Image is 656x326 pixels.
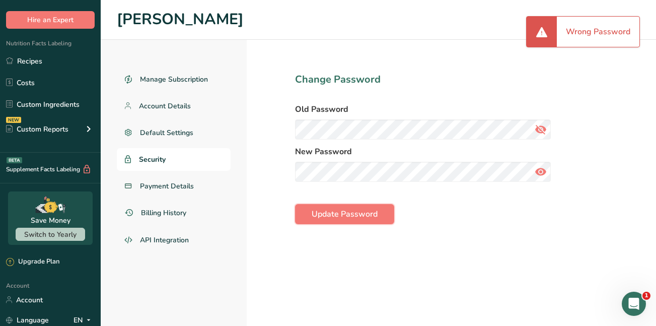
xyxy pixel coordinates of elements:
[16,228,85,241] button: Switch to Yearly
[141,208,186,218] span: Billing History
[140,235,189,245] span: API Integration
[117,202,231,224] a: Billing History
[140,181,194,191] span: Payment Details
[557,17,639,47] div: Wrong Password
[139,154,166,165] span: Security
[6,11,95,29] button: Hire an Expert
[6,124,68,135] div: Custom Reports
[117,95,231,117] a: Account Details
[117,121,231,144] a: Default Settings
[117,228,231,252] a: API Integration
[312,208,378,220] span: Update Password
[140,74,208,85] span: Manage Subscription
[117,148,231,171] a: Security
[6,117,21,123] div: NEW
[117,68,231,91] a: Manage Subscription
[24,230,77,239] span: Switch to Yearly
[6,257,59,267] div: Upgrade Plan
[31,215,70,226] div: Save Money
[74,314,95,326] div: EN
[140,127,193,138] span: Default Settings
[642,292,650,300] span: 1
[295,146,551,158] label: New Password
[139,101,191,111] span: Account Details
[117,8,640,31] h1: [PERSON_NAME]
[295,103,551,115] label: Old Password
[622,292,646,316] iframe: Intercom live chat
[117,175,231,198] a: Payment Details
[295,204,394,224] button: Update Password
[295,72,551,87] div: Change Password
[7,157,22,163] div: BETA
